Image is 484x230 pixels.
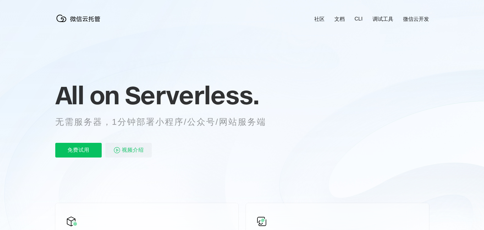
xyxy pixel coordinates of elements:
[125,80,259,110] span: Serverless.
[55,80,119,110] span: All on
[55,143,102,158] p: 免费试用
[373,16,393,23] a: 调试工具
[55,20,104,25] a: 微信云托管
[122,143,144,158] span: 视频介绍
[334,16,345,23] a: 文档
[55,116,278,128] p: 无需服务器，1分钟部署小程序/公众号/网站服务端
[355,16,362,22] a: CLI
[403,16,429,23] a: 微信云开发
[113,147,121,154] img: video_play.svg
[55,12,104,24] img: 微信云托管
[314,16,325,23] a: 社区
